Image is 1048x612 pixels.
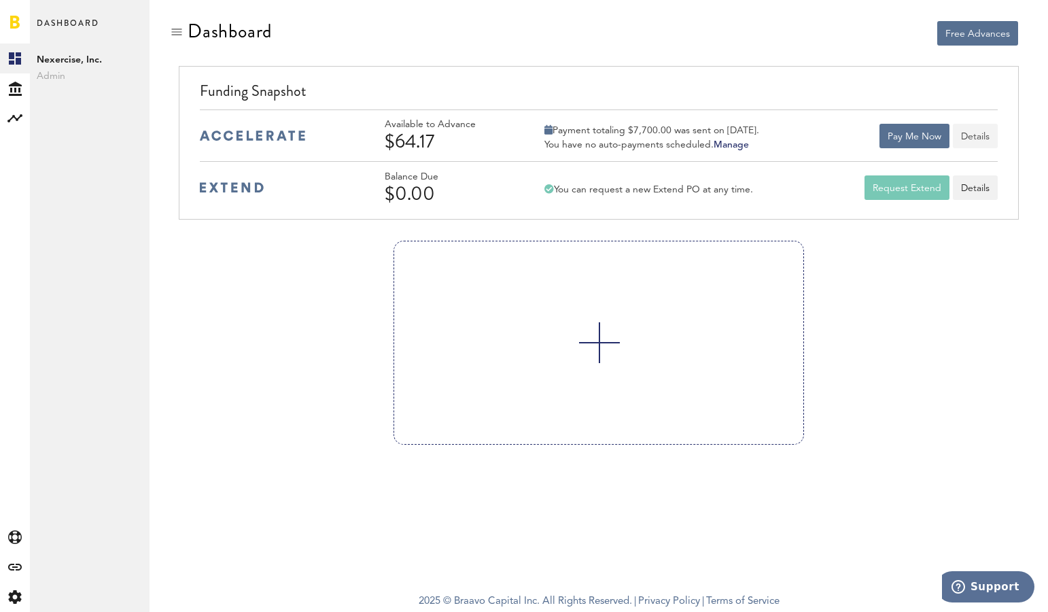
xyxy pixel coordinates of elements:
div: $64.17 [385,131,514,152]
div: $0.00 [385,183,514,205]
div: Payment totaling $7,700.00 was sent on [DATE]. [544,124,759,137]
button: Details [953,124,998,148]
a: Details [953,175,998,200]
button: Pay Me Now [879,124,949,148]
a: Manage [714,140,749,150]
img: accelerate-medium-blue-logo.svg [200,131,305,141]
img: extend-medium-blue-logo.svg [200,182,264,193]
iframe: Opens a widget where you can find more information [942,571,1034,605]
div: Available to Advance [385,119,514,131]
a: Terms of Service [706,596,780,607]
span: Admin [37,68,143,84]
span: 2025 © Braavo Capital Inc. All Rights Reserved. [419,592,632,612]
button: Free Advances [937,21,1018,46]
button: Request Extend [864,175,949,200]
span: Dashboard [37,15,99,44]
div: Balance Due [385,171,514,183]
div: Funding Snapshot [200,80,998,109]
div: You have no auto-payments scheduled. [544,139,759,151]
span: Nexercise, Inc. [37,52,143,68]
div: You can request a new Extend PO at any time. [544,184,753,196]
div: Dashboard [188,20,272,42]
a: Privacy Policy [638,596,700,607]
